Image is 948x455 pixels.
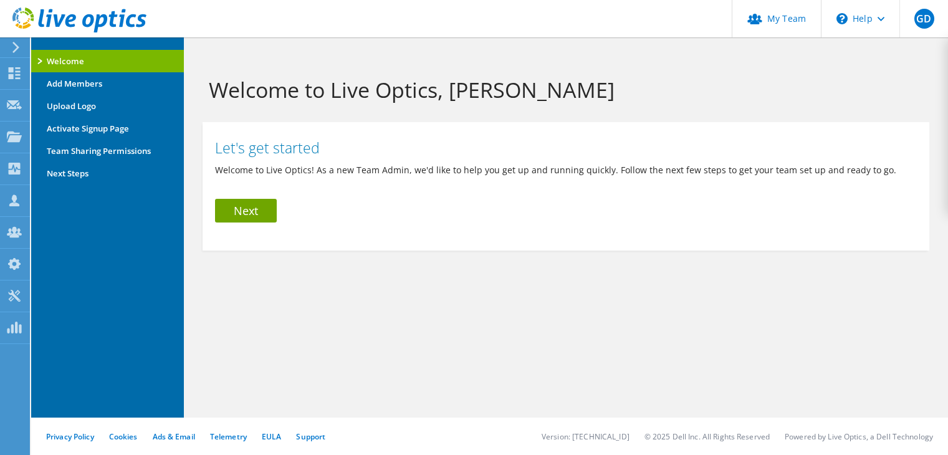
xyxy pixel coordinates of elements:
h1: Welcome to Live Optics, [PERSON_NAME] [209,77,917,103]
a: Next [215,199,277,223]
a: Ads & Email [153,431,195,442]
li: Upload Logo [31,95,184,117]
li: © 2025 Dell Inc. All Rights Reserved [644,431,770,442]
li: Team Sharing Permissions [31,140,184,162]
a: Support [296,431,325,442]
svg: \n [836,13,848,24]
li: Next Steps [31,162,184,184]
li: Powered by Live Optics, a Dell Technology [785,431,933,442]
li: Add Members [31,72,184,95]
li: Welcome [31,50,184,72]
a: Telemetry [210,431,247,442]
p: Welcome to Live Optics! As a new Team Admin, we'd like to help you get up and running quickly. Fo... [215,163,917,177]
li: Version: [TECHNICAL_ID] [542,431,630,442]
a: EULA [262,431,281,442]
h2: Let's get started [215,141,917,155]
a: Cookies [109,431,138,442]
span: GD [914,9,934,29]
a: Privacy Policy [46,431,94,442]
li: Activate Signup Page [31,117,184,140]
